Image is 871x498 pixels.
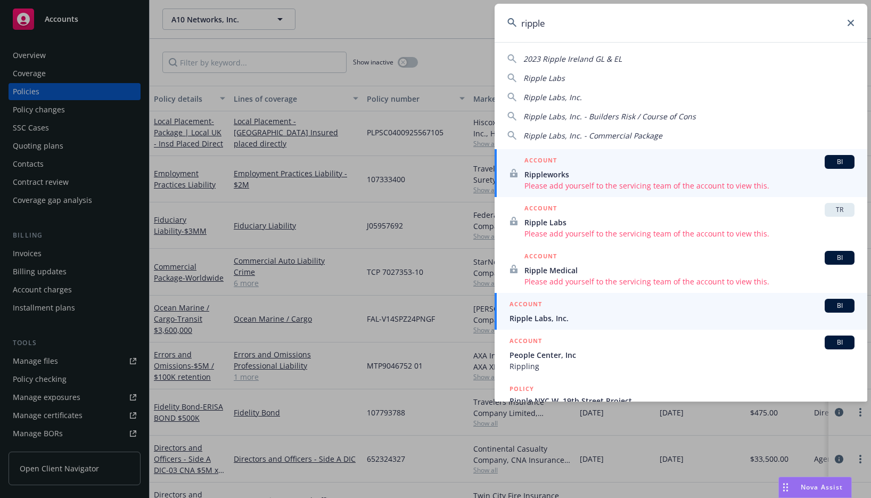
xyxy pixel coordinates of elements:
span: Nova Assist [801,483,843,492]
span: Ripple Labs, Inc. - Builders Risk / Course of Cons [523,111,696,121]
span: Please add yourself to the servicing team of the account to view this. [524,228,854,239]
span: BI [829,301,850,311]
h5: ACCOUNT [510,299,542,312]
span: Rippling [510,361,854,372]
span: BI [829,253,850,263]
span: BI [829,157,850,167]
span: 2023 Ripple Ireland GL & EL [523,54,622,64]
a: ACCOUNTBIRipple Labs, Inc. [495,293,867,330]
a: ACCOUNTTRRipple LabsPlease add yourself to the servicing team of the account to view this. [495,197,867,245]
a: ACCOUNTBIRippleworksPlease add yourself to the servicing team of the account to view this. [495,149,867,197]
input: Search... [495,4,867,42]
span: Ripple Labs, Inc. - Commercial Package [523,130,662,141]
span: Ripple Labs, Inc. [523,92,582,102]
span: Ripple Labs, Inc. [510,313,854,324]
h5: POLICY [510,383,534,394]
a: POLICYRipple NYC W. 19th Street Project [495,378,867,423]
span: Please add yourself to the servicing team of the account to view this. [524,180,854,191]
div: Drag to move [779,477,792,497]
a: ACCOUNTBIRipple MedicalPlease add yourself to the servicing team of the account to view this. [495,245,867,293]
h5: ACCOUNT [524,203,557,216]
span: Ripple NYC W. 19th Street Project [510,395,854,406]
span: People Center, Inc [510,349,854,361]
span: Please add yourself to the servicing team of the account to view this. [524,276,854,287]
span: BI [829,338,850,347]
span: Rippleworks [524,169,854,180]
span: Ripple Labs [523,73,565,83]
h5: ACCOUNT [510,336,542,348]
span: TR [829,205,850,215]
button: Nova Assist [778,477,852,498]
h5: ACCOUNT [524,251,557,264]
span: Ripple Labs [524,217,854,228]
span: Ripple Medical [524,265,854,276]
h5: ACCOUNT [524,155,557,168]
a: ACCOUNTBIPeople Center, IncRippling [495,330,867,378]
